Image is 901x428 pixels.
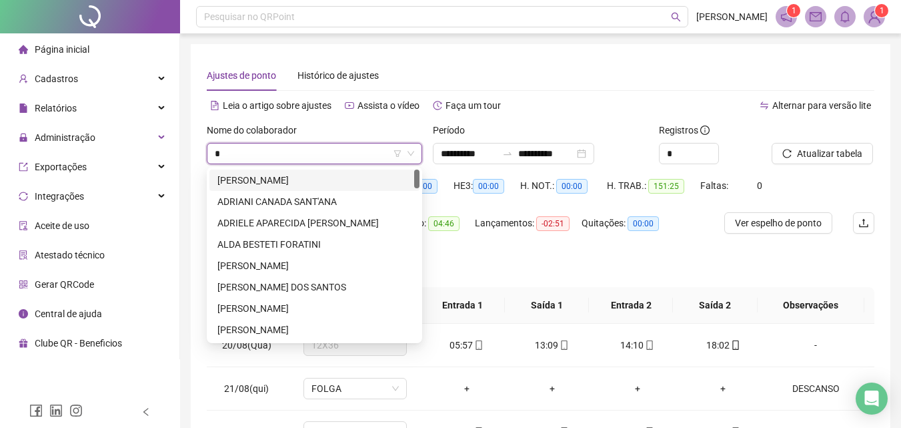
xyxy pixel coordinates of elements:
div: DESCANSO [776,381,855,396]
div: H. NOT.: [520,178,607,194]
sup: Atualize o seu contato no menu Meus Dados [875,4,888,17]
div: + [520,381,584,396]
span: 1 [880,6,884,15]
span: 14:10 [620,340,644,351]
span: Central de ajuda [35,308,102,319]
div: + [435,381,499,396]
span: 12X36 [311,335,399,355]
span: 00:00 [556,179,588,194]
button: Atualizar tabela [772,143,873,164]
span: left [141,407,151,417]
span: 18:02 [706,340,730,351]
span: mobile [473,341,484,350]
span: solution [19,250,28,260]
span: notification [780,11,792,23]
div: [PERSON_NAME] [217,323,411,337]
span: Gerar QRCode [35,279,94,290]
span: facebook [29,404,43,417]
span: Faltas: [700,180,730,191]
span: Aceite de uso [35,220,89,231]
div: [PERSON_NAME] [217,173,411,188]
span: instagram [69,404,83,417]
span: qrcode [19,280,28,289]
label: Nome do colaborador [207,123,305,138]
div: ADRIANI CANADA SANT'ANA [217,194,411,209]
span: 05:57 [449,340,473,351]
span: search [671,12,681,22]
span: [PERSON_NAME] [696,9,768,24]
span: filter [393,150,401,158]
span: down [407,150,415,158]
div: ALDA BESTETI FORATINI [209,234,419,255]
div: + [606,381,670,396]
div: HE 3: [454,178,520,194]
span: Exportações [35,162,87,172]
div: ALDA BESTETI FORATINI [217,237,411,252]
span: mail [810,11,822,23]
span: user-add [19,74,28,83]
div: ADRIANI CANADA SANT'ANA [209,191,419,212]
span: Clube QR - Beneficios [35,338,122,349]
span: FOLGA [311,379,399,399]
div: ALESSANDRO BITENCOURT DOS SANTOS [209,276,419,298]
span: Administração [35,132,95,143]
span: 151:25 [648,179,684,194]
th: Saída 2 [673,287,757,324]
sup: 1 [787,4,800,17]
span: Atestado técnico [35,250,105,260]
span: Leia o artigo sobre ajustes [223,100,331,111]
div: H. TRAB.: [607,178,700,194]
span: 21/08(qui) [224,383,269,394]
th: Saída 1 [505,287,589,324]
div: [PERSON_NAME] DOS SANTOS [217,280,411,294]
span: 00:00 [473,179,504,194]
span: Histórico de ajustes [297,70,379,81]
div: Open Intercom Messenger [856,383,888,415]
span: Observações [768,298,854,312]
span: 20/08(Qua) [222,340,271,351]
div: [PERSON_NAME] [217,258,411,273]
div: ADRIELE APARECIDA POMPEU DA SILVA [209,212,419,234]
span: Registros [659,123,710,138]
div: Quitações: [582,216,675,231]
span: history [433,101,442,110]
th: Entrada 2 [589,287,673,324]
span: Cadastros [35,73,78,84]
button: Ver espelho de ponto [724,212,832,234]
span: lock [19,133,28,142]
img: 91077 [864,7,884,27]
div: ADRIELE APARECIDA [PERSON_NAME] [217,216,411,230]
div: ADENICE PEREIRA DE SOUZA GONZAGA [209,170,419,191]
div: ALESSANDRA MOLINA NUNES [209,255,419,276]
span: linkedin [49,404,63,417]
span: -02:51 [536,216,570,231]
span: mobile [730,341,740,350]
span: Ajustes de ponto [207,70,276,81]
span: home [19,45,28,54]
span: 13:09 [535,340,558,351]
span: Alternar para versão lite [772,100,871,111]
span: sync [19,192,28,201]
th: Observações [758,287,864,324]
span: 0 [757,180,762,191]
span: youtube [345,101,354,110]
span: upload [858,218,869,228]
label: Período [433,123,474,138]
span: swap [760,101,769,110]
span: swap-right [502,148,513,159]
span: 04:46 [428,216,460,231]
div: Lançamentos: [475,216,582,231]
span: file [19,103,28,113]
span: - [814,340,817,351]
div: AMANDA OLIVA SPAZIANI [209,319,419,341]
th: Entrada 1 [421,287,505,324]
span: Faça um tour [445,100,501,111]
span: bell [839,11,851,23]
span: info-circle [19,309,28,318]
span: file-text [210,101,219,110]
div: [PERSON_NAME] [217,301,411,316]
div: ALINE ARANHA RODRIGUES DIAS [209,298,419,319]
span: Página inicial [35,44,89,55]
span: to [502,148,513,159]
span: Assista o vídeo [357,100,419,111]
